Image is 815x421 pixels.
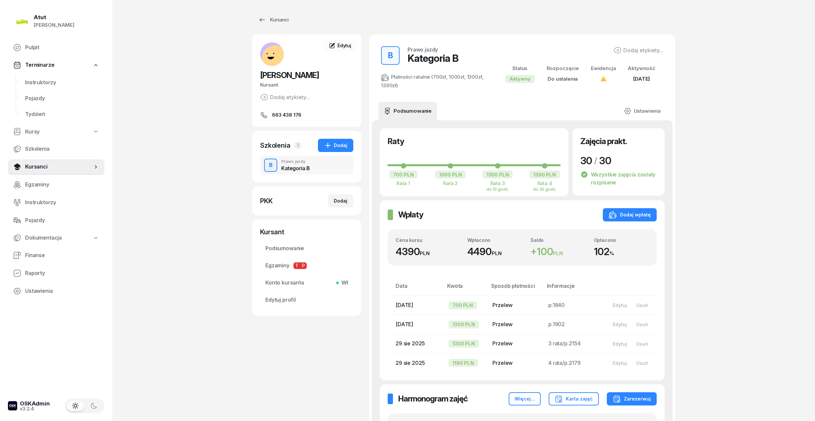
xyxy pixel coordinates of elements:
[613,46,663,54] div: Dodaj etykiety...
[260,227,353,237] div: Kursant
[515,395,535,403] div: Więcej...
[324,141,347,149] div: Dodaj
[632,338,653,349] button: Usuń
[25,43,99,52] span: Pulpit
[260,241,353,256] a: Podsumowanie
[599,155,611,167] span: 30
[492,339,538,348] div: Przelew
[632,300,653,311] button: Usuń
[281,160,310,164] div: Prawo jazdy
[34,15,74,20] div: Atut
[34,21,74,29] div: [PERSON_NAME]
[580,136,627,147] h2: Zajęcia prakt.
[548,360,581,366] span: 4 rata/p.2179
[260,196,273,206] div: PKK
[25,94,99,103] span: Pojazdy
[482,180,513,186] div: Rata 3
[396,302,413,308] span: [DATE]
[548,76,578,82] span: Do ustalenia
[334,197,347,205] div: Dodaj
[435,171,466,178] div: 1000 PLN
[318,139,353,152] button: Dodaj
[543,282,603,296] th: Informacje
[25,78,99,87] span: Instruktorzy
[25,287,99,295] span: Ustawienia
[594,155,597,166] div: /
[603,208,657,221] button: Dodaj wpłatę
[509,392,541,405] button: Więcej...
[482,186,513,191] div: do 10 godz.
[492,301,538,310] div: Przelew
[448,340,479,348] div: 1300 PLN
[25,251,99,260] span: Finanse
[594,237,649,243] div: Opłacono
[448,359,478,367] div: 1190 PLN
[548,340,581,347] span: 3 rata/p.2154
[591,64,616,73] div: Ewidencja
[8,283,104,299] a: Ustawienia
[636,341,648,347] div: Usuń
[260,93,310,101] button: Dodaj etykiety...
[613,341,627,347] div: Edytuj
[258,16,289,24] div: Kursanci
[260,292,353,308] a: Edytuj profil
[20,401,50,406] div: OSKAdmin
[628,64,655,73] div: Aktywność
[25,145,99,153] span: Szkolenia
[381,46,400,65] button: B
[467,246,523,258] div: 4490
[324,40,356,52] a: Edytuj
[398,394,468,404] h2: Harmonogram zajęć
[388,136,404,147] h2: Raty
[613,302,627,308] div: Edytuj
[260,111,353,119] a: 663 438 176
[407,52,458,64] div: Kategoria B
[636,302,648,308] div: Usuń
[25,61,54,69] span: Terminarze
[8,212,104,228] a: Pojazdy
[260,70,319,80] span: [PERSON_NAME]
[435,180,466,186] div: Rata 2
[337,43,351,48] span: Edytuj
[281,166,310,171] div: Kategoria B
[388,180,419,186] div: Rata 1
[505,64,535,73] div: Status
[396,321,413,327] span: [DATE]
[300,262,307,269] span: P
[8,159,104,175] a: Kursanci
[396,237,459,243] div: Cena kursu
[396,360,425,366] span: 29 sie 2025
[25,180,99,189] span: Egzaminy
[547,64,579,73] div: Rozpoczęcie
[20,406,50,411] div: v3.2.4
[609,211,651,219] div: Dodaj wpłatę
[613,395,651,403] div: Zarezerwuj
[25,216,99,225] span: Pojazdy
[555,395,593,403] div: Karta zajęć
[448,321,479,328] div: 1300 PLN
[328,194,353,208] button: Dodaj
[398,210,423,220] h2: Wpłaty
[20,75,104,91] a: Instruktorzy
[608,358,632,368] button: Edytuj
[608,300,632,311] button: Edytuj
[594,246,649,258] div: 102
[420,250,430,256] small: PLN
[636,360,648,366] div: Usuń
[8,57,104,73] a: Terminarze
[260,275,353,291] a: Konto kursantaWł
[25,110,99,119] span: Tydzień
[25,128,40,136] span: Kursy
[265,244,348,253] span: Podsumowanie
[549,392,599,405] button: Karta zajęć
[483,171,513,178] div: 1300 PLN
[20,106,104,122] a: Tydzień
[548,321,565,327] span: p.1902
[381,73,489,90] div: Płatności ratalne (700zł, 1000zł, 1300zł, 1390zł)
[8,230,104,246] a: Dokumentacja
[388,282,443,296] th: Data
[487,282,543,296] th: Sposób płatności
[293,262,300,269] span: T
[264,159,277,172] button: B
